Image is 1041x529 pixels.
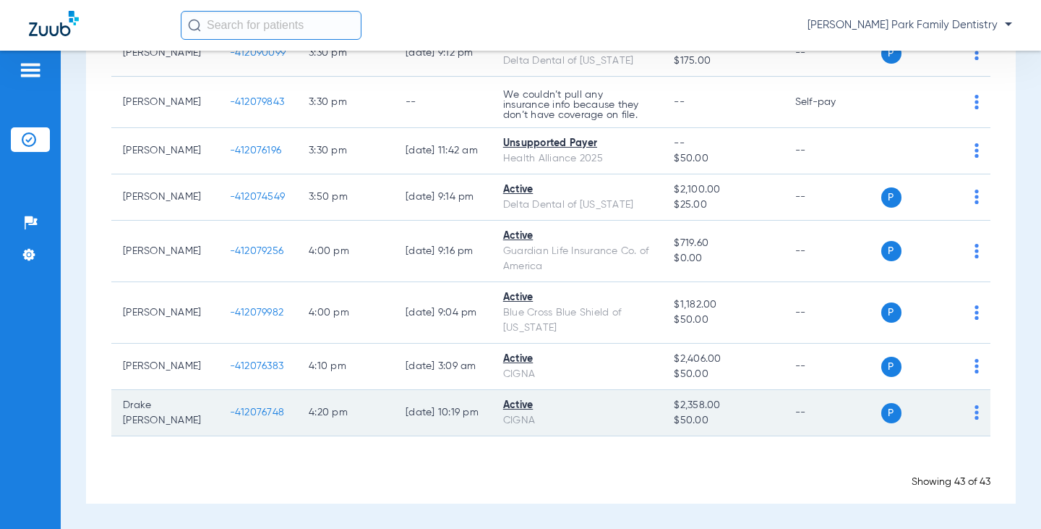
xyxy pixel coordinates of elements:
span: $25.00 [674,198,771,213]
td: -- [784,390,881,436]
td: -- [784,221,881,282]
img: group-dot-blue.svg [974,190,979,204]
span: $175.00 [674,54,771,69]
span: P [881,403,901,423]
img: group-dot-blue.svg [974,46,979,60]
td: [PERSON_NAME] [111,77,218,128]
img: group-dot-blue.svg [974,305,979,320]
div: CIGNA [503,413,651,428]
div: Guardian Life Insurance Co. of America [503,244,651,274]
td: -- [784,282,881,344]
span: P [881,43,901,64]
img: Search Icon [188,19,201,32]
img: hamburger-icon [19,62,42,79]
span: [PERSON_NAME] Park Family Dentistry [807,18,1012,33]
div: Active [503,182,651,198]
div: Health Alliance 2025 [503,151,651,166]
td: 3:30 PM [297,77,394,128]
td: -- [784,344,881,390]
span: -412079256 [230,246,284,256]
td: Self-pay [784,77,881,128]
span: $50.00 [674,313,771,328]
div: Active [503,229,651,244]
td: [PERSON_NAME] [111,282,218,344]
span: -- [674,97,685,107]
span: -- [674,136,771,151]
span: $1,182.00 [674,297,771,313]
td: [PERSON_NAME] [111,128,218,174]
td: [DATE] 9:04 PM [394,282,492,344]
span: -412076748 [230,407,285,418]
span: -412076196 [230,145,282,156]
span: $50.00 [674,413,771,428]
span: -412079982 [230,308,284,318]
span: $50.00 [674,367,771,382]
span: $719.60 [674,236,771,251]
td: Drake [PERSON_NAME] [111,390,218,436]
span: $2,406.00 [674,352,771,367]
td: 3:30 PM [297,128,394,174]
img: group-dot-blue.svg [974,95,979,109]
div: Delta Dental of [US_STATE] [503,198,651,213]
span: $0.00 [674,251,771,266]
td: [PERSON_NAME] [111,30,218,77]
span: Showing 43 of 43 [912,477,990,487]
td: [PERSON_NAME] [111,221,218,282]
span: P [881,302,901,323]
td: 4:10 PM [297,344,394,390]
img: Zuub Logo [29,11,79,36]
td: [DATE] 9:14 PM [394,174,492,221]
td: 3:50 PM [297,174,394,221]
td: [DATE] 9:16 PM [394,221,492,282]
td: -- [784,30,881,77]
td: [DATE] 9:12 PM [394,30,492,77]
span: $2,100.00 [674,182,771,198]
span: P [881,357,901,377]
span: P [881,241,901,261]
td: [DATE] 3:09 AM [394,344,492,390]
span: -412074549 [230,192,286,202]
span: -412076383 [230,361,284,371]
div: Delta Dental of [US_STATE] [503,54,651,69]
div: Active [503,398,651,413]
td: [PERSON_NAME] [111,344,218,390]
img: group-dot-blue.svg [974,244,979,258]
span: $2,358.00 [674,398,771,413]
td: 4:00 PM [297,282,394,344]
td: -- [784,128,881,174]
p: We couldn’t pull any insurance info because they don’t have coverage on file. [503,90,651,120]
div: Active [503,352,651,367]
div: Active [503,290,651,305]
span: -412090099 [230,48,286,58]
span: $50.00 [674,151,771,166]
td: 3:30 PM [297,30,394,77]
td: [DATE] 11:42 AM [394,128,492,174]
input: Search for patients [181,11,361,40]
td: 4:00 PM [297,221,394,282]
td: -- [784,174,881,221]
div: Blue Cross Blue Shield of [US_STATE] [503,305,651,336]
td: 4:20 PM [297,390,394,436]
div: Unsupported Payer [503,136,651,151]
td: [DATE] 10:19 PM [394,390,492,436]
div: CIGNA [503,367,651,382]
img: group-dot-blue.svg [974,405,979,420]
span: P [881,187,901,208]
img: group-dot-blue.svg [974,143,979,158]
span: -412079843 [230,97,285,107]
td: -- [394,77,492,128]
img: group-dot-blue.svg [974,359,979,373]
td: [PERSON_NAME] [111,174,218,221]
